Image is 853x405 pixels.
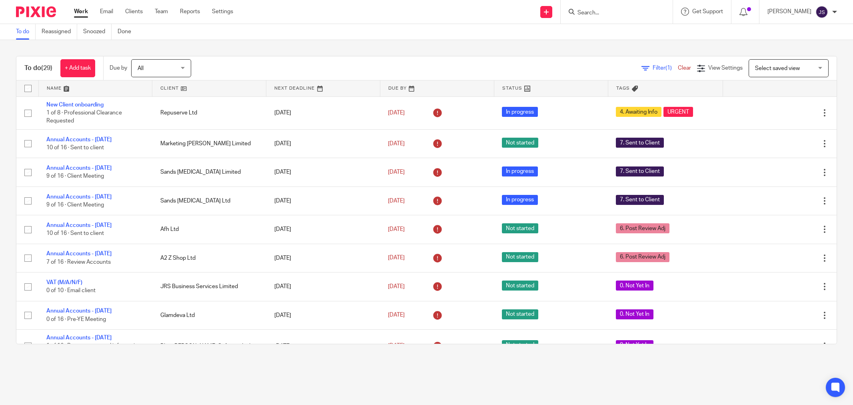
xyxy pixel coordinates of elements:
span: 10 of 16 · Sent to client [46,145,104,150]
span: 0. Not Yet In [616,340,653,350]
a: Email [100,8,113,16]
img: svg%3E [815,6,828,18]
span: Not started [502,340,538,350]
td: [DATE] [266,129,380,158]
td: Blue [PERSON_NAME] Software Ltd [152,329,266,362]
span: 7. Sent to Client [616,166,664,176]
span: Filter [653,65,678,71]
a: Done [118,24,137,40]
span: 10 of 16 · Sent to client [46,231,104,237]
span: 1 of 16 · Request year end information from client [46,343,141,357]
span: View Settings [708,65,743,71]
a: Clear [678,65,691,71]
span: In progress [502,107,538,117]
span: 1 of 8 · Professional Clearance Requested [46,110,122,124]
a: Annual Accounts - [DATE] [46,335,112,341]
span: 7 of 16 · Review Accounts [46,259,111,265]
span: In progress [502,195,538,205]
span: 0. Not Yet In [616,281,653,291]
span: 7. Sent to Client [616,138,664,148]
a: VAT (M/A/N/F) [46,280,82,285]
td: A2 Z Shop Ltd [152,244,266,272]
td: Marketing [PERSON_NAME] Limited [152,129,266,158]
a: Annual Accounts - [DATE] [46,137,112,142]
span: All [138,66,144,71]
a: Annual Accounts - [DATE] [46,165,112,171]
p: [PERSON_NAME] [767,8,811,16]
span: [DATE] [388,141,405,146]
span: (1) [665,65,672,71]
td: Sands [MEDICAL_DATA] Ltd [152,186,266,215]
td: [DATE] [266,96,380,129]
span: Tags [616,86,630,90]
span: 9 of 16 · Client Meeting [46,202,104,208]
td: Afh Ltd [152,215,266,244]
td: Glamdeva Ltd [152,301,266,329]
a: Annual Accounts - [DATE] [46,308,112,314]
span: 6. Post Review Adj [616,223,669,233]
span: 0 of 16 · Pre-YE Meeting [46,317,106,322]
span: 7. Sent to Client [616,195,664,205]
a: Annual Accounts - [DATE] [46,223,112,228]
td: [DATE] [266,186,380,215]
span: [DATE] [388,169,405,175]
span: Not started [502,138,538,148]
td: [DATE] [266,329,380,362]
span: [DATE] [388,110,405,116]
td: [DATE] [266,273,380,301]
a: Work [74,8,88,16]
input: Search [577,10,649,17]
span: Not started [502,252,538,262]
span: [DATE] [388,255,405,261]
span: Select saved view [755,66,800,71]
span: Not started [502,281,538,291]
span: Not started [502,223,538,233]
span: In progress [502,166,538,176]
span: Get Support [692,9,723,14]
img: Pixie [16,6,56,17]
span: 6. Post Review Adj [616,252,669,262]
td: Repuserve Ltd [152,96,266,129]
span: Not started [502,309,538,319]
td: [DATE] [266,301,380,329]
a: Team [155,8,168,16]
a: Snoozed [83,24,112,40]
td: [DATE] [266,215,380,244]
td: [DATE] [266,244,380,272]
a: Clients [125,8,143,16]
a: + Add task [60,59,95,77]
a: Settings [212,8,233,16]
span: [DATE] [388,343,405,349]
span: [DATE] [388,284,405,289]
span: [DATE] [388,313,405,318]
td: JRS Business Services Limited [152,273,266,301]
a: New Client onboarding [46,102,104,108]
a: Annual Accounts - [DATE] [46,251,112,257]
span: (29) [41,65,52,71]
a: Annual Accounts - [DATE] [46,194,112,200]
span: [DATE] [388,198,405,204]
span: URGENT [663,107,693,117]
span: [DATE] [388,227,405,232]
span: 4. Awaiting Info [616,107,661,117]
a: To do [16,24,36,40]
td: [DATE] [266,158,380,186]
td: Sands [MEDICAL_DATA] Limited [152,158,266,186]
span: 9 of 16 · Client Meeting [46,174,104,179]
p: Due by [110,64,127,72]
h1: To do [24,64,52,72]
a: Reassigned [42,24,77,40]
span: 0 of 10 · Email client [46,288,96,293]
a: Reports [180,8,200,16]
span: 0. Not Yet In [616,309,653,319]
